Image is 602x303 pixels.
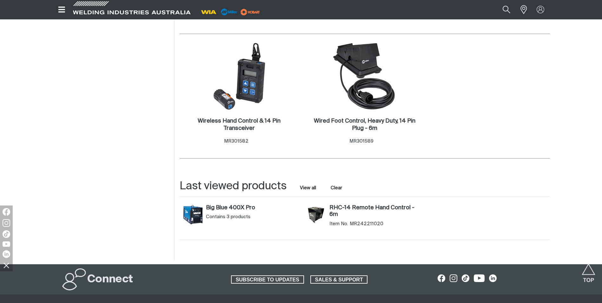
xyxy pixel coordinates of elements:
[198,118,281,131] h2: Wireless Hand Control & 14 Pin Transceiver
[303,203,426,233] article: RHC-14 Remote Hand Control - 6m (MR242211020)
[314,118,415,131] h2: Wired Foot Control, Heavy Duty, 14 Pin Plug - 6m
[231,275,304,284] a: SUBSCRIBE TO UPDATES
[310,275,368,284] a: SALES & SUPPORT
[205,42,273,110] img: Wireless Hand Control & 14 Pin Transceiver
[239,10,262,14] a: miller
[3,241,10,247] img: YouTube
[1,260,12,271] img: hide socials
[224,139,248,144] span: MR301582
[3,219,10,227] img: Instagram
[206,214,300,220] div: Contains 3 products
[3,208,10,216] img: Facebook
[496,3,517,17] button: Search products
[183,118,296,132] a: Wireless Hand Control & 14 Pin Transceiver
[183,205,203,225] img: Big Blue 400X Pro
[349,139,374,144] span: MR301589
[308,118,421,132] a: Wired Foot Control, Heavy Duty, 14 Pin Plug - 6m
[311,275,367,284] span: SALES & SUPPORT
[331,42,399,110] img: Wired Foot Control, Heavy Duty, 14 Pin Plug - 6m
[350,221,383,227] span: MR242211020
[180,203,303,233] article: Big Blue 400X Pro (Big Blue 400X Pro)
[300,185,316,191] a: View all last viewed products
[3,250,10,258] img: LinkedIn
[3,230,10,238] img: TikTok
[239,7,262,17] img: miller
[180,179,287,193] h2: Last viewed products
[232,275,303,284] span: SUBSCRIBE TO UPDATES
[206,205,300,212] a: Big Blue 400X Pro
[487,3,517,17] input: Product name or item number...
[581,263,596,278] button: Scroll to top
[87,273,133,286] h2: Connect
[329,184,344,192] button: Clear all last viewed products
[329,221,348,227] span: Item No.
[329,205,423,218] a: RHC-14 Remote Hand Control - 6m
[306,205,326,225] img: RHC-14 Remote Hand Control - 6m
